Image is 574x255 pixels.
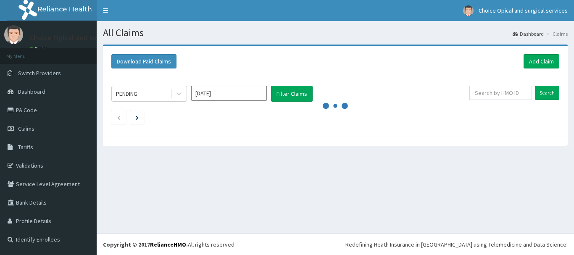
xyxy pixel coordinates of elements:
[345,240,568,249] div: Redefining Heath Insurance in [GEOGRAPHIC_DATA] using Telemedicine and Data Science!
[29,46,50,52] a: Online
[323,93,348,118] svg: audio-loading
[479,7,568,14] span: Choice Opical and surgical services
[97,234,574,255] footer: All rights reserved.
[271,86,313,102] button: Filter Claims
[116,89,137,98] div: PENDING
[103,27,568,38] h1: All Claims
[469,86,532,100] input: Search by HMO ID
[18,88,45,95] span: Dashboard
[117,113,121,121] a: Previous page
[103,241,188,248] strong: Copyright © 2017 .
[29,34,143,42] p: Choice Opical and surgical services
[18,125,34,132] span: Claims
[191,86,267,101] input: Select Month and Year
[136,113,139,121] a: Next page
[111,54,176,68] button: Download Paid Claims
[150,241,186,248] a: RelianceHMO
[524,54,559,68] a: Add Claim
[535,86,559,100] input: Search
[545,30,568,37] li: Claims
[18,69,61,77] span: Switch Providers
[18,143,33,151] span: Tariffs
[463,5,474,16] img: User Image
[513,30,544,37] a: Dashboard
[4,25,23,44] img: User Image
